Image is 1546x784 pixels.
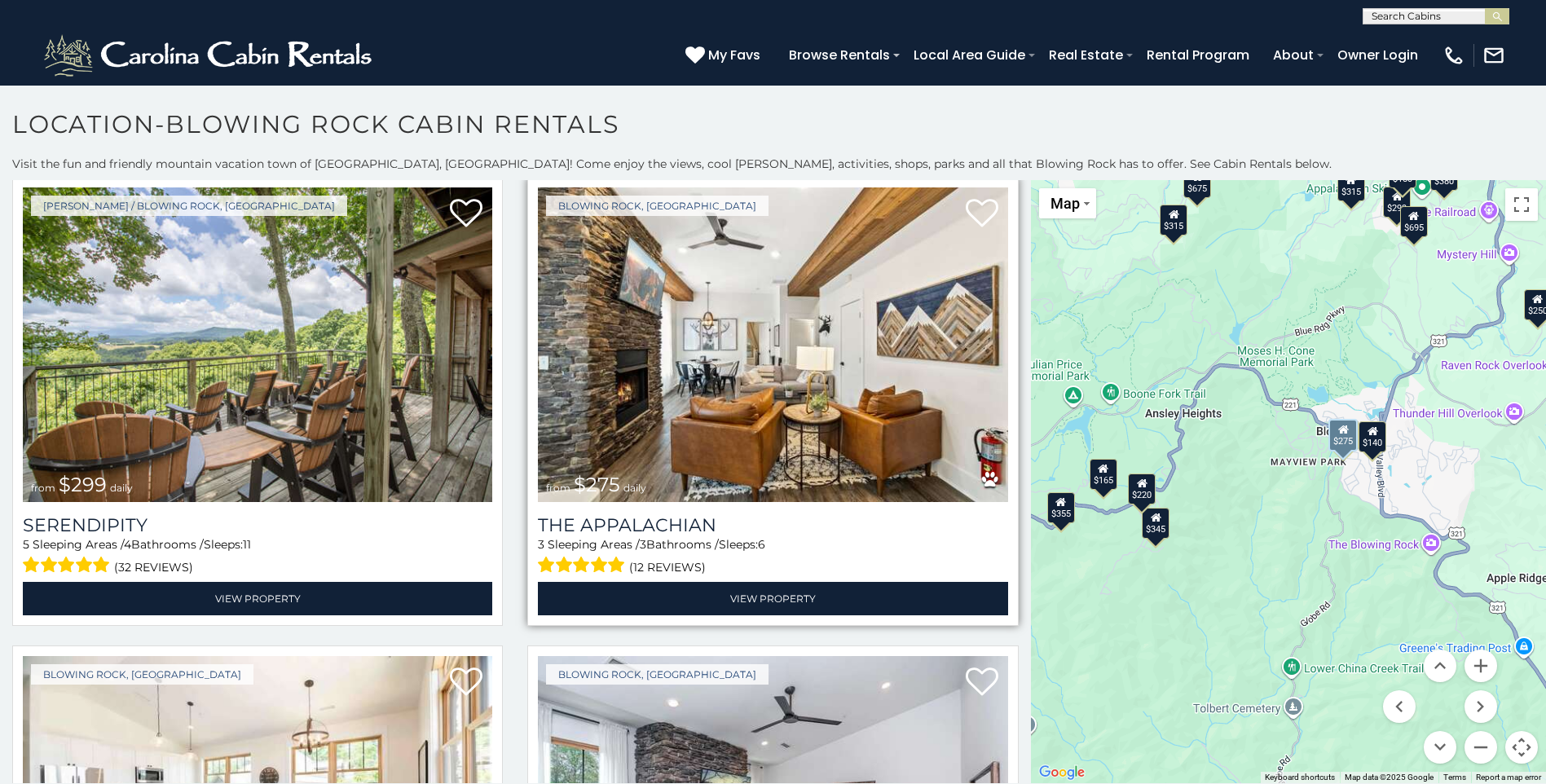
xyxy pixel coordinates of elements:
span: $275 [574,473,620,496]
span: Map [1050,195,1080,212]
a: Local Area Guide [905,41,1033,69]
span: daily [623,482,646,494]
div: $695 [1399,206,1427,237]
div: Sleeping Areas / Bathrooms / Sleeps: [538,536,1007,578]
div: Sleeping Areas / Bathrooms / Sleeps: [23,536,492,578]
a: Owner Login [1329,41,1426,69]
div: $165 [1090,459,1117,490]
span: Map data ©2025 Google [1345,773,1434,782]
a: Real Estate [1041,41,1131,69]
button: Move left [1383,690,1416,723]
button: Toggle fullscreen view [1505,188,1538,221]
span: (12 reviews) [629,557,706,578]
img: The Appalachian [538,187,1007,502]
a: Blowing Rock, [GEOGRAPHIC_DATA] [31,664,253,685]
a: Rental Program [1139,41,1258,69]
span: from [546,482,570,494]
a: The Appalachian [538,514,1007,536]
a: Add to favorites [450,666,482,700]
a: Terms (opens in new tab) [1443,773,1466,782]
div: $315 [1160,205,1187,236]
button: Map camera controls [1505,731,1538,764]
div: $675 [1183,167,1211,198]
button: Change map style [1039,188,1096,218]
div: $220 [1128,473,1156,504]
a: Serendipity from $299 daily [23,187,492,502]
a: Report a map error [1476,773,1541,782]
span: 4 [124,537,131,552]
button: Move right [1465,690,1497,723]
span: (32 reviews) [114,557,193,578]
a: Blowing Rock, [GEOGRAPHIC_DATA] [546,196,769,216]
img: White-1-2.png [41,31,379,80]
a: Open this area in Google Maps (opens a new window) [1035,762,1089,783]
span: 11 [243,537,251,552]
button: Move up [1424,650,1456,682]
button: Zoom out [1465,731,1497,764]
span: from [31,482,55,494]
button: Keyboard shortcuts [1265,772,1335,783]
div: $355 [1047,492,1075,523]
span: 3 [640,537,646,552]
img: Serendipity [23,187,492,502]
span: 6 [758,537,765,552]
a: The Appalachian from $275 daily [538,187,1007,502]
a: Serendipity [23,514,492,536]
div: $315 [1337,170,1365,201]
a: About [1265,41,1322,69]
img: phone-regular-white.png [1442,44,1465,67]
span: daily [110,482,133,494]
span: $299 [59,473,107,496]
a: View Property [23,582,492,615]
div: $345 [1142,508,1169,539]
a: Blowing Rock, [GEOGRAPHIC_DATA] [546,664,769,685]
div: $275 [1328,419,1358,451]
span: My Favs [708,45,760,65]
img: Google [1035,762,1089,783]
div: $140 [1359,421,1386,452]
span: 3 [538,537,544,552]
a: Add to favorites [966,666,998,700]
button: Move down [1424,731,1456,764]
a: Add to favorites [966,197,998,231]
a: Add to favorites [450,197,482,231]
button: Zoom in [1465,650,1497,682]
img: mail-regular-white.png [1482,44,1505,67]
div: $299 [1383,187,1411,218]
a: [PERSON_NAME] / Blowing Rock, [GEOGRAPHIC_DATA] [31,196,347,216]
a: View Property [538,582,1007,615]
a: Browse Rentals [781,41,898,69]
span: 5 [23,537,29,552]
a: My Favs [685,45,764,66]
